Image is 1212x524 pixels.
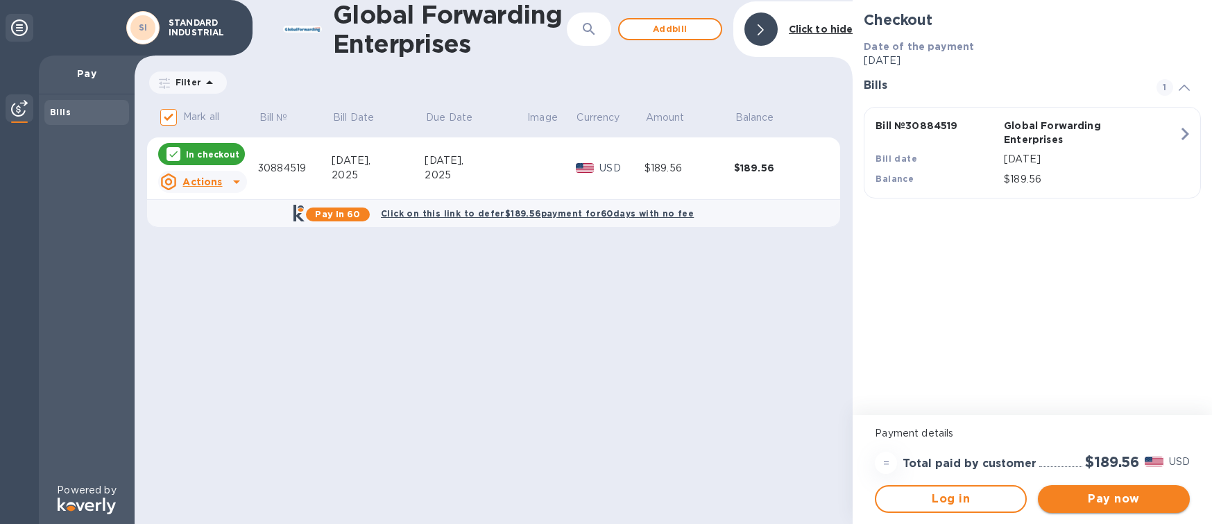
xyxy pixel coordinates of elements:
p: [DATE] [864,53,1201,68]
b: Balance [876,174,914,184]
h3: Total paid by customer [903,457,1036,471]
u: Actions [182,176,222,187]
p: Due Date [426,110,472,125]
button: Bill №30884519Global Forwarding EnterprisesBill date[DATE]Balance$189.56 [864,107,1201,198]
div: = [875,452,897,474]
p: Pay [50,67,123,81]
div: 2025 [332,168,425,183]
span: Bill Date [333,110,392,125]
b: SI [139,22,148,33]
b: Click on this link to defer $189.56 payment for 60 days with no fee [381,208,694,219]
button: Addbill [618,18,722,40]
p: Currency [577,110,620,125]
b: Click to hide [789,24,853,35]
h2: Checkout [864,11,1201,28]
span: 1 [1156,79,1173,96]
span: Log in [887,491,1014,507]
p: USD [599,161,645,176]
div: [DATE], [332,153,425,168]
span: Pay now [1049,491,1179,507]
div: 2025 [425,168,526,183]
div: $189.56 [645,161,734,176]
p: $189.56 [1004,172,1178,187]
span: Amount [646,110,703,125]
div: $189.56 [734,161,823,175]
p: USD [1169,455,1190,469]
p: [DATE] [1004,152,1178,167]
span: Bill № [259,110,306,125]
p: Filter [170,76,201,88]
img: USD [576,163,595,173]
b: Bills [50,107,71,117]
span: Balance [735,110,792,125]
p: Bill Date [333,110,374,125]
b: Date of the payment [864,41,974,52]
b: Pay in 60 [315,209,360,219]
p: Bill № [259,110,288,125]
button: Pay now [1038,485,1190,513]
p: Global Forwarding Enterprises [1004,119,1127,146]
p: Bill № 30884519 [876,119,998,133]
p: Powered by [57,483,116,498]
b: Bill date [876,153,917,164]
div: [DATE], [425,153,526,168]
h2: $189.56 [1085,453,1139,471]
span: Due Date [426,110,490,125]
span: Add bill [631,21,710,37]
img: USD [1145,457,1163,466]
button: Log in [875,485,1027,513]
div: 30884519 [258,161,332,176]
p: Balance [735,110,774,125]
h3: Bills [864,79,1140,92]
p: In checkout [186,149,239,160]
p: STANDARD INDUSTRIAL [169,18,238,37]
p: Mark all [183,110,219,124]
p: Payment details [875,426,1190,441]
p: Image [527,110,558,125]
img: Logo [58,498,116,514]
p: Amount [646,110,685,125]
